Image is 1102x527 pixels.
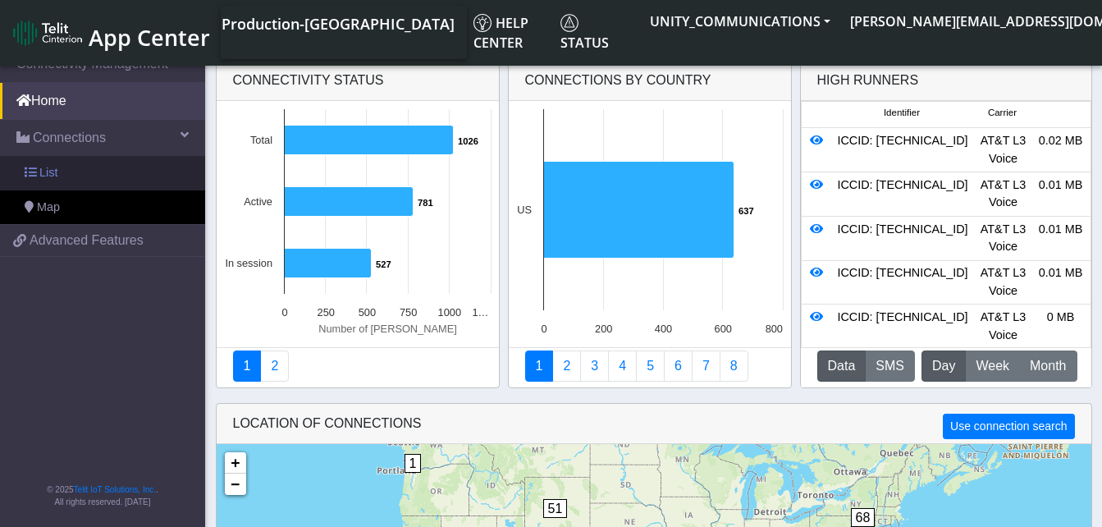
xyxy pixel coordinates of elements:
[965,351,1020,382] button: Week
[233,351,482,382] nav: Summary paging
[222,14,455,34] span: Production-[GEOGRAPHIC_DATA]
[884,106,920,120] span: Identifier
[405,454,421,503] div: 1
[831,264,975,300] div: ICCID: [TECHNICAL_ID]
[865,351,915,382] button: SMS
[817,351,867,382] button: Data
[472,306,488,318] text: 1…
[437,306,460,318] text: 1000
[1030,356,1066,376] span: Month
[831,132,975,167] div: ICCID: [TECHNICAL_ID]
[376,259,391,269] text: 527
[595,323,612,335] text: 200
[976,356,1009,376] span: Week
[640,7,840,36] button: UNITY_COMMUNICATIONS
[473,14,492,32] img: knowledge.svg
[1032,309,1090,344] div: 0 MB
[831,309,975,344] div: ICCID: [TECHNICAL_ID]
[975,221,1032,256] div: AT&T L3 Voice
[552,351,581,382] a: Carrier
[831,176,975,212] div: ICCID: [TECHNICAL_ID]
[467,7,554,59] a: Help center
[473,14,528,52] span: Help center
[89,22,210,53] span: App Center
[1032,264,1090,300] div: 0.01 MB
[13,20,82,46] img: logo-telit-cinterion-gw-new.png
[221,7,454,39] a: Your current platform instance
[399,306,416,318] text: 750
[13,16,208,51] a: App Center
[817,71,919,90] div: High Runners
[636,351,665,382] a: Usage by Carrier
[543,499,568,518] span: 51
[851,508,876,527] span: 68
[233,351,262,382] a: Connectivity status
[541,323,546,335] text: 0
[943,414,1074,439] button: Use connection search
[244,195,272,208] text: Active
[608,351,637,382] a: Connections By Carrier
[738,206,754,216] text: 637
[418,198,433,208] text: 781
[692,351,720,382] a: Zero Session
[281,306,287,318] text: 0
[405,454,422,473] span: 1
[217,61,499,101] div: Connectivity status
[1032,132,1090,167] div: 0.02 MB
[225,474,246,495] a: Zoom out
[831,221,975,256] div: ICCID: [TECHNICAL_ID]
[932,356,955,376] span: Day
[1019,351,1077,382] button: Month
[318,323,457,335] text: Number of [PERSON_NAME]
[765,323,782,335] text: 800
[664,351,693,382] a: 14 Days Trend
[37,199,60,217] span: Map
[33,128,106,148] span: Connections
[509,61,791,101] div: Connections By Country
[517,204,532,216] text: US
[74,485,156,494] a: Telit IoT Solutions, Inc.
[714,323,731,335] text: 600
[720,351,748,382] a: Not Connected for 30 days
[30,231,144,250] span: Advanced Features
[975,176,1032,212] div: AT&T L3 Voice
[217,404,1091,444] div: LOCATION OF CONNECTIONS
[317,306,334,318] text: 250
[525,351,775,382] nav: Summary paging
[525,351,554,382] a: Connections By Country
[249,134,272,146] text: Total
[580,351,609,382] a: Usage per Country
[260,351,289,382] a: Deployment status
[560,14,578,32] img: status.svg
[654,323,671,335] text: 400
[458,136,478,146] text: 1026
[975,264,1032,300] div: AT&T L3 Voice
[39,164,57,182] span: List
[975,132,1032,167] div: AT&T L3 Voice
[975,309,1032,344] div: AT&T L3 Voice
[1032,176,1090,212] div: 0.01 MB
[1032,221,1090,256] div: 0.01 MB
[358,306,375,318] text: 500
[225,452,246,474] a: Zoom in
[225,257,272,269] text: In session
[921,351,966,382] button: Day
[560,14,609,52] span: Status
[554,7,640,59] a: Status
[988,106,1017,120] span: Carrier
